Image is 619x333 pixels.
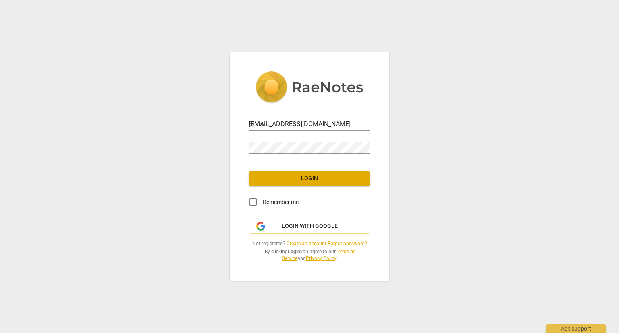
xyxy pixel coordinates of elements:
[282,249,355,261] a: Terms of Service
[328,241,367,246] a: Forgot password?
[306,256,336,261] a: Privacy Policy
[282,222,338,230] span: Login with Google
[249,219,370,234] button: Login with Google
[546,324,606,333] div: Ask support
[249,171,370,186] button: Login
[263,198,299,206] span: Remember me
[287,241,326,246] a: Create an account
[249,248,370,262] span: By clicking you agree to our and .
[255,71,364,104] img: 5ac2273c67554f335776073100b6d88f.svg
[288,249,300,254] b: Login
[249,240,370,247] span: Not registered? |
[255,175,364,183] span: Login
